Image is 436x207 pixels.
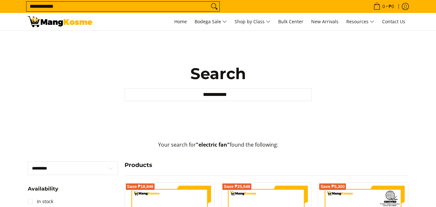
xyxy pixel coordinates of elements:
span: Contact Us [382,18,405,25]
button: Search [209,2,219,11]
a: Home [171,13,190,30]
a: Bodega Sale [191,13,230,30]
span: Availability [28,186,58,191]
span: Bulk Center [278,18,303,25]
h1: Search [125,64,312,83]
span: Save ₱25,548 [224,185,250,189]
span: New Arrivals [311,18,339,25]
nav: Main Menu [99,13,409,30]
span: Home [174,18,187,25]
p: Your search for found the following: [28,141,409,155]
a: Resources [343,13,378,30]
span: Save ₱5,300 [320,185,345,189]
span: Shop by Class [235,18,270,26]
a: Bulk Center [275,13,307,30]
h4: Products [125,161,409,169]
summary: Open [28,186,58,196]
a: Contact Us [379,13,409,30]
span: Bodega Sale [195,18,227,26]
span: Save ₱18,946 [127,185,154,189]
span: • [371,3,396,10]
a: In stock [28,196,53,207]
a: New Arrivals [308,13,342,30]
img: Search: 10 results found for &quot;electric fan&quot; | Mang Kosme [28,16,92,27]
span: ₱0 [388,4,395,9]
strong: "electric fan" [196,141,230,148]
span: 0 [381,4,386,9]
a: Shop by Class [231,13,274,30]
span: Resources [346,18,374,26]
